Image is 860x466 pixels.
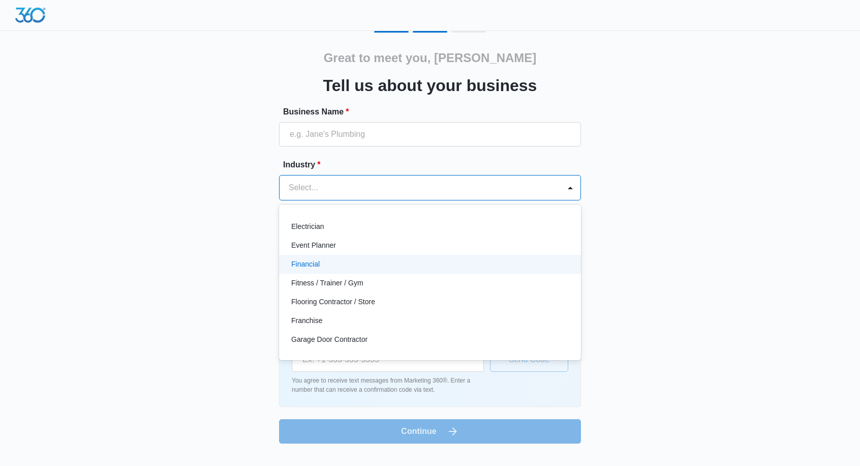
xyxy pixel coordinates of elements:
[291,334,367,345] p: Garage Door Contractor
[283,159,585,171] label: Industry
[291,221,324,232] p: Electrician
[291,315,322,326] p: Franchise
[291,240,336,251] p: Event Planner
[291,278,363,288] p: Fitness / Trainer / Gym
[292,376,484,394] p: You agree to receive text messages from Marketing 360®. Enter a number that can receive a confirm...
[291,297,375,307] p: Flooring Contractor / Store
[283,106,585,118] label: Business Name
[279,122,581,147] input: e.g. Jane's Plumbing
[323,73,537,98] h3: Tell us about your business
[324,49,537,67] h2: Great to meet you, [PERSON_NAME]
[291,259,320,270] p: Financial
